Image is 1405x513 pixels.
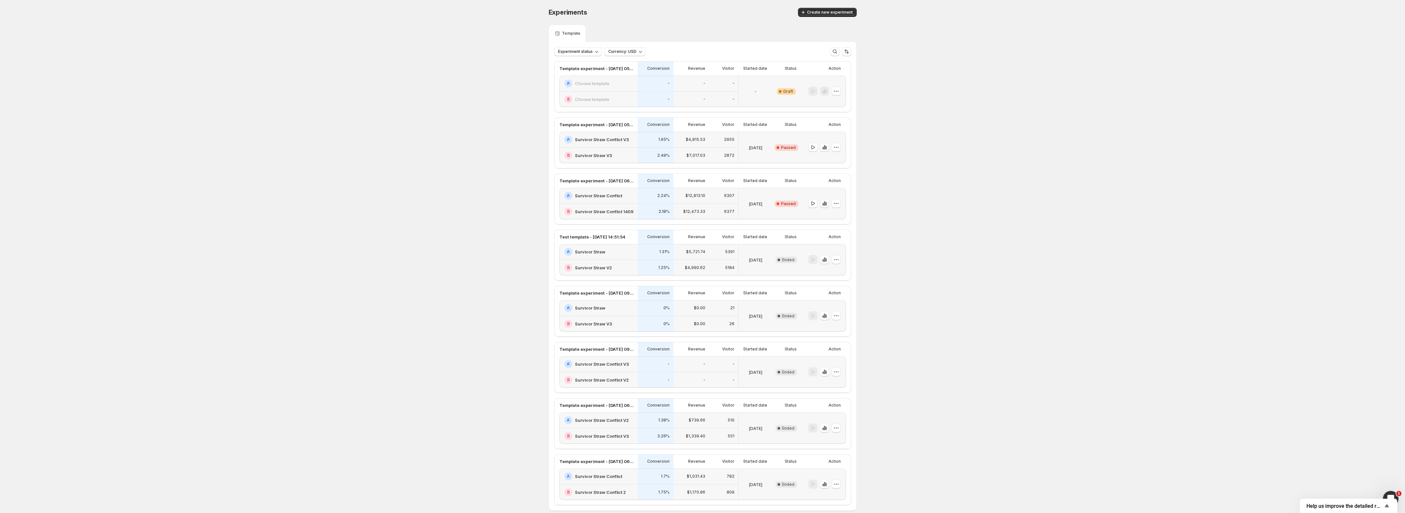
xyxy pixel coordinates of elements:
[687,490,705,495] p: $1,170.86
[657,153,670,158] p: 2.49%
[694,305,705,311] p: $0.00
[575,208,634,215] h2: Survivor Straw Conflict 1409
[782,257,794,263] span: Ended
[558,49,593,54] span: Experiment status
[785,178,797,183] p: Status
[828,234,841,239] p: Action
[724,209,734,214] p: 6377
[647,178,670,183] p: Conversion
[703,97,705,102] p: -
[559,290,634,296] p: Template experiment - [DATE] 09:11:00
[658,418,670,423] p: 1.38%
[743,403,767,408] p: Started date
[727,474,734,479] p: 782
[725,265,734,270] p: 5184
[575,361,629,367] h2: Survivor Straw Conflict V3
[749,313,762,319] p: [DATE]
[785,347,797,352] p: Status
[743,66,767,71] p: Started date
[743,178,767,183] p: Started date
[685,193,705,198] p: $12,813.10
[842,47,851,56] button: Sort the results
[554,47,602,56] button: Experiment status
[807,10,853,15] span: Create new experiment
[749,481,762,488] p: [DATE]
[567,137,570,142] h2: A
[567,361,570,367] h2: A
[688,290,705,296] p: Revenue
[647,347,670,352] p: Conversion
[828,122,841,127] p: Action
[732,377,734,383] p: -
[1306,502,1391,510] button: Show survey - Help us improve the detailed report for A/B campaigns
[722,347,734,352] p: Visitor
[722,459,734,464] p: Visitor
[722,290,734,296] p: Visitor
[785,403,797,408] p: Status
[749,369,762,375] p: [DATE]
[562,31,580,36] p: Template
[785,234,797,239] p: Status
[668,377,670,383] p: -
[828,347,841,352] p: Action
[688,66,705,71] p: Revenue
[703,81,705,86] p: -
[575,473,622,480] h2: Survivor Straw Conflict
[785,459,797,464] p: Status
[575,377,629,383] h2: Survivor Straw Conflict V2
[575,321,612,327] h2: Survivor Straw V3
[689,418,705,423] p: $739.66
[559,65,634,72] p: Template experiment - [DATE] 05:37:45
[743,459,767,464] p: Started date
[567,153,570,158] h2: B
[647,66,670,71] p: Conversion
[728,418,734,423] p: 510
[661,474,670,479] p: 1.7%
[732,361,734,367] p: -
[559,121,634,128] p: Template experiment - [DATE] 05:39:30
[567,209,570,214] h2: B
[785,122,797,127] p: Status
[686,434,705,439] p: $1,339.40
[659,249,670,254] p: 1.31%
[559,458,634,465] p: Template experiment - [DATE] 06:27:15
[728,434,734,439] p: 551
[668,97,670,102] p: -
[575,152,612,159] h2: Survivor Straw V3
[755,88,756,95] p: -
[647,234,670,239] p: Conversion
[688,459,705,464] p: Revenue
[732,97,734,102] p: -
[828,403,841,408] p: Action
[559,402,634,409] p: Template experiment - [DATE] 06:13:46
[782,426,794,431] span: Ended
[724,153,734,158] p: 2872
[567,305,570,311] h2: A
[782,370,794,375] span: Ended
[567,81,570,86] h2: A
[663,305,670,311] p: 0%
[743,122,767,127] p: Started date
[732,81,734,86] p: -
[575,80,609,87] h2: Choose template
[686,249,705,254] p: $5,721.74
[658,137,670,142] p: 1.95%
[608,49,637,54] span: Currency: USD
[559,346,634,352] p: Template experiment - [DATE] 09:55:32
[647,290,670,296] p: Conversion
[668,81,670,86] p: -
[567,418,570,423] h2: A
[828,290,841,296] p: Action
[743,290,767,296] p: Started date
[647,459,670,464] p: Conversion
[567,193,570,198] h2: A
[685,265,705,270] p: $4,990.62
[828,459,841,464] p: Action
[658,490,670,495] p: 1.75%
[575,417,629,423] h2: Survivor Straw Conflict V2
[743,347,767,352] p: Started date
[567,249,570,254] h2: A
[567,474,570,479] h2: A
[703,377,705,383] p: -
[749,425,762,432] p: [DATE]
